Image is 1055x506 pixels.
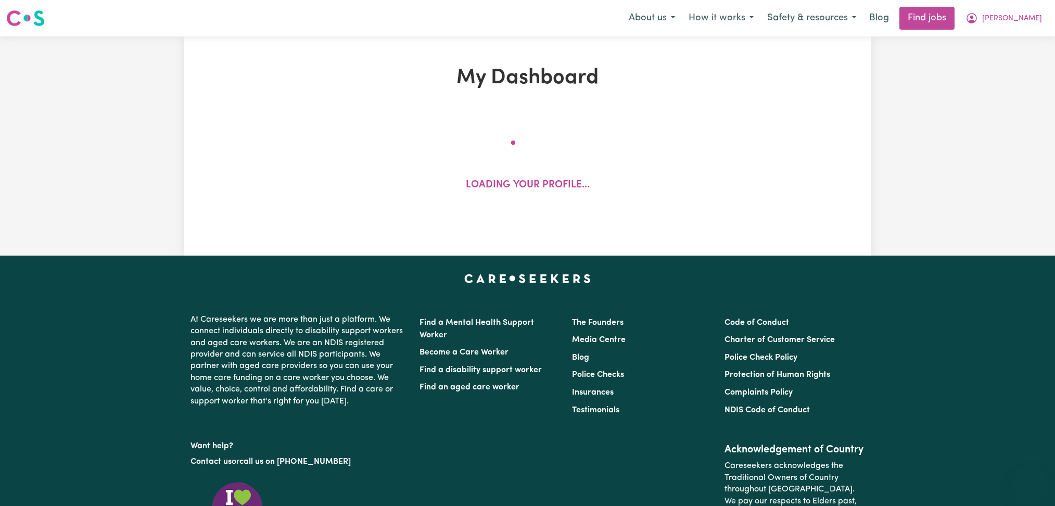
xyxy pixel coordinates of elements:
a: Testimonials [572,406,619,414]
p: Loading your profile... [466,178,590,193]
a: Become a Care Worker [420,348,509,357]
a: Insurances [572,388,614,397]
a: Media Centre [572,336,626,344]
img: Careseekers logo [6,9,45,28]
a: call us on [PHONE_NUMBER] [239,458,351,466]
a: Complaints Policy [724,388,793,397]
p: or [190,452,407,472]
a: Find jobs [899,7,955,30]
button: How it works [682,7,760,29]
a: Charter of Customer Service [724,336,835,344]
a: Protection of Human Rights [724,371,830,379]
a: Find an aged care worker [420,383,519,391]
a: Blog [572,353,589,362]
h1: My Dashboard [305,66,751,91]
a: Police Checks [572,371,624,379]
a: Find a disability support worker [420,366,542,374]
p: Want help? [190,436,407,452]
p: At Careseekers we are more than just a platform. We connect individuals directly to disability su... [190,310,407,411]
a: Careseekers logo [6,6,45,30]
a: Code of Conduct [724,319,789,327]
a: Find a Mental Health Support Worker [420,319,534,339]
a: Blog [863,7,895,30]
a: The Founders [572,319,624,327]
a: Contact us [190,458,232,466]
button: Safety & resources [760,7,863,29]
button: About us [622,7,682,29]
h2: Acknowledgement of Country [724,444,865,456]
a: NDIS Code of Conduct [724,406,810,414]
iframe: Button to launch messaging window [1013,464,1047,498]
button: My Account [959,7,1049,29]
span: [PERSON_NAME] [982,13,1042,24]
a: Police Check Policy [724,353,797,362]
a: Careseekers home page [464,274,591,283]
